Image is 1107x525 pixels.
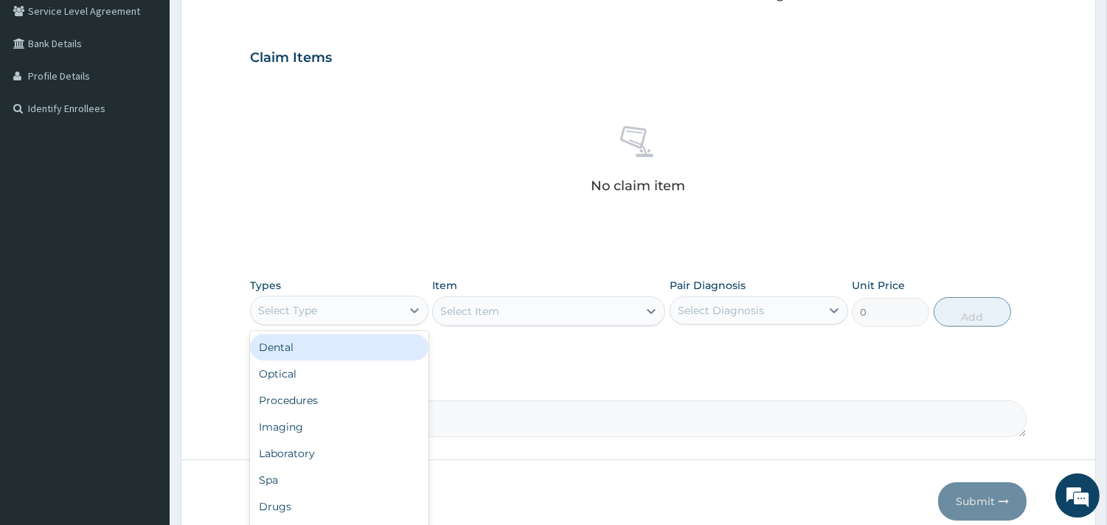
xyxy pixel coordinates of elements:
div: Chat with us now [77,83,248,102]
label: Unit Price [852,278,905,293]
div: Select Type [258,303,317,318]
label: Item [432,278,457,293]
textarea: Type your message and hit 'Enter' [7,360,281,411]
div: Select Diagnosis [678,303,764,318]
p: No claim item [591,178,685,193]
h3: Claim Items [250,50,332,66]
button: Submit [938,482,1027,521]
div: Dental [250,334,428,361]
label: Types [250,279,281,292]
span: We're online! [86,164,204,313]
div: Laboratory [250,440,428,467]
label: Pair Diagnosis [670,278,746,293]
div: Drugs [250,493,428,520]
div: Imaging [250,414,428,440]
div: Procedures [250,387,428,414]
label: Comment [250,380,1027,392]
div: Minimize live chat window [242,7,277,43]
img: d_794563401_company_1708531726252_794563401 [27,74,60,111]
button: Add [934,297,1011,327]
div: Optical [250,361,428,387]
div: Spa [250,467,428,493]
